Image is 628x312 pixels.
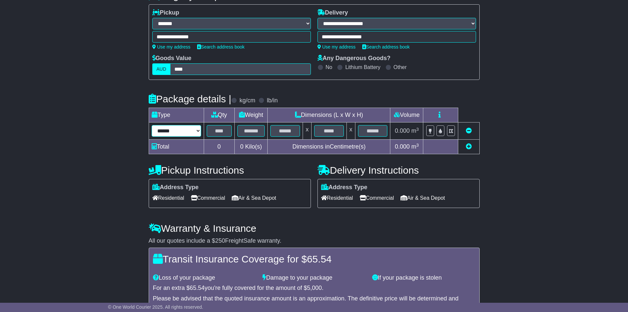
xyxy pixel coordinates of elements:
[204,108,234,122] td: Qty
[369,274,479,282] div: If your package is stolen
[153,285,475,292] div: For an extra $ you're fully covered for the amount of $ .
[153,295,475,309] div: Please be advised that the quoted insurance amount is an approximation. The definitive price will...
[240,143,243,150] span: 0
[149,93,231,104] h4: Package details |
[395,143,410,150] span: 0.000
[152,44,191,50] a: Use my address
[234,108,268,122] td: Weight
[108,304,203,310] span: © One World Courier 2025. All rights reserved.
[153,254,475,264] h4: Transit Insurance Coverage for $
[149,223,480,234] h4: Warranty & Insurance
[215,237,225,244] span: 250
[362,44,410,50] a: Search address book
[326,64,332,70] label: No
[346,122,355,140] td: x
[360,193,394,203] span: Commercial
[303,122,312,140] td: x
[268,140,390,154] td: Dimensions in Centimetre(s)
[466,127,472,134] a: Remove this item
[232,193,276,203] span: Air & Sea Depot
[394,64,407,70] label: Other
[197,44,245,50] a: Search address book
[204,140,234,154] td: 0
[411,143,419,150] span: m
[234,140,268,154] td: Kilo(s)
[317,55,391,62] label: Any Dangerous Goods?
[191,193,225,203] span: Commercial
[401,193,445,203] span: Air & Sea Depot
[317,165,480,176] h4: Delivery Instructions
[190,285,205,291] span: 65.54
[150,274,259,282] div: Loss of your package
[149,165,311,176] h4: Pickup Instructions
[152,9,179,17] label: Pickup
[259,274,369,282] div: Damage to your package
[416,143,419,148] sup: 3
[345,64,380,70] label: Lithium Battery
[317,44,356,50] a: Use my address
[395,127,410,134] span: 0.000
[267,97,278,104] label: lb/in
[317,9,348,17] label: Delivery
[152,184,199,191] label: Address Type
[321,193,353,203] span: Residential
[152,63,171,75] label: AUD
[307,254,332,264] span: 65.54
[239,97,255,104] label: kg/cm
[307,285,322,291] span: 5,000
[411,127,419,134] span: m
[152,193,184,203] span: Residential
[149,108,204,122] td: Type
[466,143,472,150] a: Add new item
[152,55,192,62] label: Goods Value
[149,237,480,245] div: All our quotes include a $ FreightSafe warranty.
[416,127,419,132] sup: 3
[321,184,368,191] label: Address Type
[268,108,390,122] td: Dimensions (L x W x H)
[149,140,204,154] td: Total
[390,108,423,122] td: Volume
